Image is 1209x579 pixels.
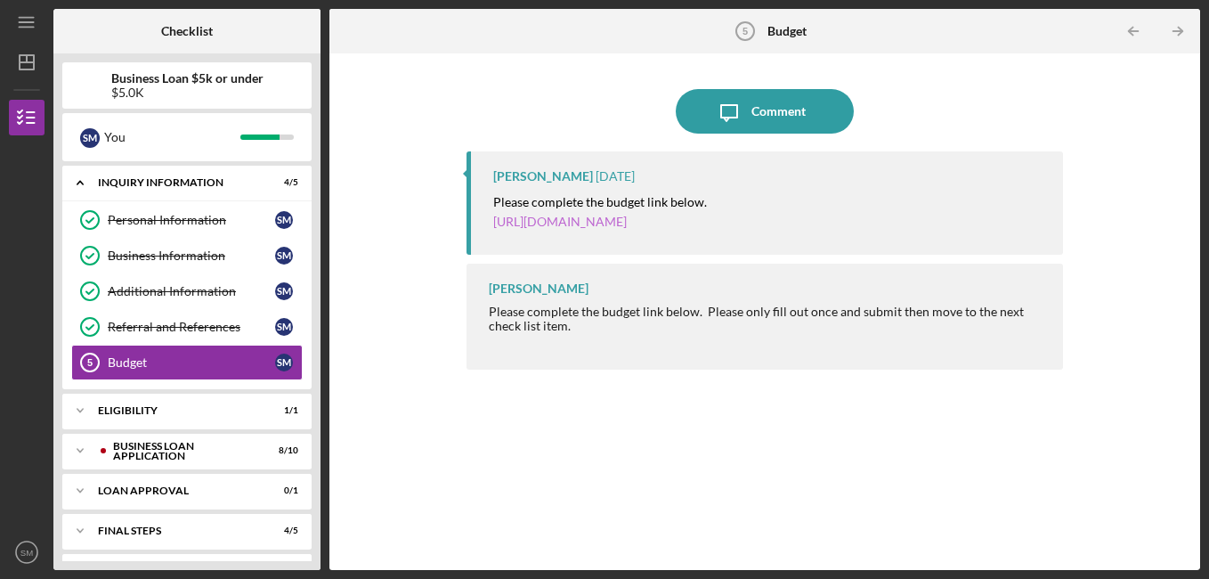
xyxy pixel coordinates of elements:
[266,485,298,496] div: 0 / 1
[266,526,298,536] div: 4 / 5
[108,284,275,298] div: Additional Information
[108,320,275,334] div: Referral and References
[161,24,213,38] b: Checklist
[275,282,293,300] div: S M
[20,548,33,558] text: SM
[104,122,240,152] div: You
[266,445,298,456] div: 8 / 10
[493,214,627,229] a: [URL][DOMAIN_NAME]
[275,211,293,229] div: S M
[108,355,275,370] div: Budget
[275,318,293,336] div: S M
[275,354,293,371] div: S M
[676,89,854,134] button: Comment
[493,194,707,209] mark: Please complete the budget link below.
[489,305,1046,333] div: Please complete the budget link below. Please only fill out once and submit then move to the next...
[751,89,806,134] div: Comment
[266,177,298,188] div: 4 / 5
[9,534,45,570] button: SM
[98,405,254,416] div: Eligibility
[71,202,303,238] a: Personal InformationSM
[767,24,807,38] b: Budget
[98,526,254,536] div: Final Steps
[71,238,303,273] a: Business InformationSM
[71,309,303,345] a: Referral and ReferencesSM
[87,357,93,368] tspan: 5
[493,169,593,183] div: [PERSON_NAME]
[596,169,635,183] time: 2025-09-16 14:02
[111,71,264,86] b: Business Loan $5k or under
[108,213,275,227] div: Personal Information
[71,273,303,309] a: Additional InformationSM
[98,485,254,496] div: Loan Approval
[489,281,588,296] div: [PERSON_NAME]
[108,249,275,263] div: Business Information
[71,345,303,380] a: 5BudgetSM
[275,247,293,265] div: S M
[98,177,254,188] div: INQUIRY INFORMATION
[266,405,298,416] div: 1 / 1
[113,441,254,461] div: BUSINESS LOAN APPLICATION
[111,86,264,100] div: $5.0K
[80,128,100,148] div: S M
[742,26,748,37] tspan: 5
